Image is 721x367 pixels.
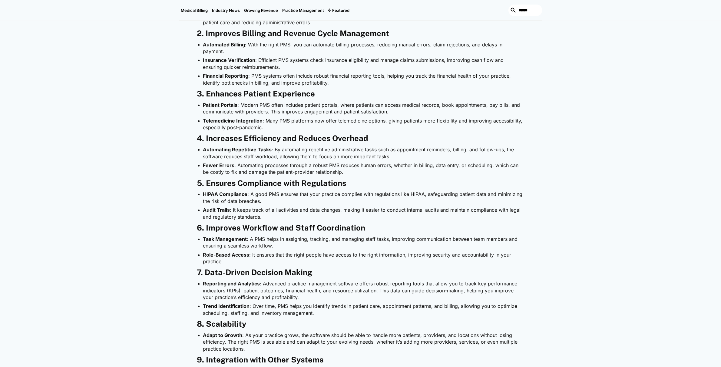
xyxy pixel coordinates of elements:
strong: Trend Identification [203,303,250,309]
strong: 3. Enhances Patient Experience [197,89,315,98]
strong: Role-Based Access [203,252,250,258]
strong: Automating Repetitive Tasks [203,146,272,153]
a: Practice Management [280,0,326,20]
strong: Reporting and Analytics [203,281,260,287]
li: : PMS systems often include robust financial reporting tools, helping you track the financial hea... [203,72,524,86]
strong: 2. Improves Billing and Revenue Cycle Management [197,29,389,38]
strong: 5. Ensures Compliance with Regulations [197,179,346,188]
a: Medical Billing [179,0,210,20]
strong: Task Management [203,236,247,242]
strong: Patient Portals [203,102,238,108]
li: : Advanced practice management software offers robust reporting tools that allow you to track key... [203,280,524,301]
strong: 8. Scalability [197,319,246,328]
a: Industry News [210,0,242,20]
li: : As your practice grows, the software should be able to handle more patients, providers, and loc... [203,332,524,352]
li: : Many PMS platforms now offer telemedicine options, giving patients more flexibility and improvi... [203,117,524,131]
strong: Adapt to Growth [203,332,243,338]
strong: 9. Integration with Other Systems [197,355,324,364]
strong: Insurance Verification [203,57,256,63]
strong: Automated Billing [203,42,245,48]
strong: 6. Improves Workflow and Staff Coordination [197,223,365,232]
li: : It keeps track of all activities and data changes, making it easier to conduct internal audits ... [203,207,524,220]
strong: 4. Increases Efficiency and Reduces Overhead [197,134,369,143]
strong: Telemedicine Integration [203,118,263,124]
li: : Over time, PMS helps you identify trends in patient care, appointment patterns, and billing, al... [203,303,524,316]
li: : Efficient PMS systems check insurance eligibility and manage claims submissions, improving cash... [203,57,524,70]
strong: 7. Data-Driven Decision Making [197,268,313,277]
strong: Financial Reporting [203,73,249,79]
strong: HIPAA Compliance [203,191,248,197]
a: Growing Revenue [242,0,280,20]
li: : Modern PMS often includes patient portals, where patients can access medical records, book appo... [203,102,524,115]
li: : A PMS helps in assigning, tracking, and managing staff tasks, improving communication between t... [203,236,524,249]
li: : It ensures that the right people have access to the right information, improving security and a... [203,251,524,265]
li: : Automating processes through a robust PMS reduces human errors, whether in billing, data entry,... [203,162,524,176]
div: Featured [326,0,352,20]
li: : With the right PMS, you can automate billing processes, reducing manual errors, claim rejection... [203,41,524,55]
li: : By automating repetitive administrative tasks such as appointment reminders, billing, and follo... [203,146,524,160]
li: : A good PMS ensures that your practice complies with regulations like HIPAA, safeguarding patien... [203,191,524,204]
strong: Audit Trails [203,207,230,213]
strong: Fewer Errors [203,162,235,168]
div: Featured [332,8,350,13]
